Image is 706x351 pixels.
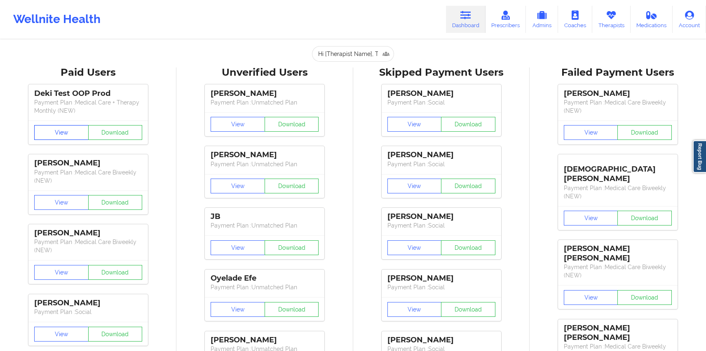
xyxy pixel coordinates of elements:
div: [PERSON_NAME] [211,335,319,345]
p: Payment Plan : Medical Care + Therapy Monthly (NEW) [34,98,142,115]
button: Download [88,195,143,210]
a: Account [673,6,706,33]
div: [PERSON_NAME] [564,89,672,98]
div: [PERSON_NAME] [34,228,142,238]
p: Payment Plan : Social [387,283,495,291]
div: Deki Test OOP Prod [34,89,142,98]
button: View [211,179,265,193]
button: View [34,265,89,280]
p: Payment Plan : Medical Care Biweekly (NEW) [34,238,142,254]
div: [PERSON_NAME] [387,150,495,160]
p: Payment Plan : Unmatched Plan [211,283,319,291]
p: Payment Plan : Medical Care Biweekly (NEW) [564,263,672,279]
p: Payment Plan : Unmatched Plan [211,98,319,107]
p: Payment Plan : Unmatched Plan [211,160,319,168]
button: View [387,240,442,255]
button: View [34,195,89,210]
div: [PERSON_NAME] [211,89,319,98]
a: Coaches [558,6,592,33]
button: Download [441,240,495,255]
div: [PERSON_NAME] [387,212,495,221]
button: View [564,290,618,305]
a: Admins [526,6,558,33]
a: Dashboard [446,6,486,33]
div: Skipped Payment Users [359,66,524,79]
div: [PERSON_NAME] [34,158,142,168]
button: Download [265,302,319,317]
button: View [211,117,265,132]
button: View [387,302,442,317]
button: Download [617,290,672,305]
button: View [211,240,265,255]
button: Download [617,125,672,140]
button: View [387,117,442,132]
p: Payment Plan : Social [387,160,495,168]
div: Paid Users [6,66,171,79]
button: Download [88,125,143,140]
div: [PERSON_NAME] [PERSON_NAME] [564,244,672,263]
button: Download [265,179,319,193]
div: [PERSON_NAME] [211,150,319,160]
button: Download [441,302,495,317]
button: View [34,125,89,140]
p: Payment Plan : Medical Care Biweekly (NEW) [34,168,142,185]
div: JB [211,212,319,221]
div: [PERSON_NAME] [387,89,495,98]
p: Payment Plan : Medical Care Biweekly (NEW) [564,98,672,115]
button: Download [88,265,143,280]
p: Payment Plan : Social [34,308,142,316]
button: Download [441,117,495,132]
button: Download [265,117,319,132]
p: Payment Plan : Social [387,221,495,230]
button: View [34,327,89,342]
a: Prescribers [486,6,526,33]
button: View [564,125,618,140]
button: View [564,211,618,225]
div: Oyelade Efe [211,274,319,283]
button: View [211,302,265,317]
div: [PERSON_NAME] [PERSON_NAME] [564,323,672,342]
button: Download [441,179,495,193]
p: Payment Plan : Social [387,98,495,107]
button: View [387,179,442,193]
a: Medications [631,6,673,33]
button: Download [265,240,319,255]
div: [PERSON_NAME] [387,274,495,283]
p: Payment Plan : Medical Care Biweekly (NEW) [564,184,672,200]
div: Failed Payment Users [535,66,700,79]
div: [DEMOGRAPHIC_DATA][PERSON_NAME] [564,158,672,184]
div: Unverified Users [182,66,347,79]
button: Download [88,327,143,342]
a: Therapists [592,6,631,33]
div: [PERSON_NAME] [34,298,142,308]
a: Report Bug [693,140,706,173]
p: Payment Plan : Unmatched Plan [211,221,319,230]
div: [PERSON_NAME] [387,335,495,345]
button: Download [617,211,672,225]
